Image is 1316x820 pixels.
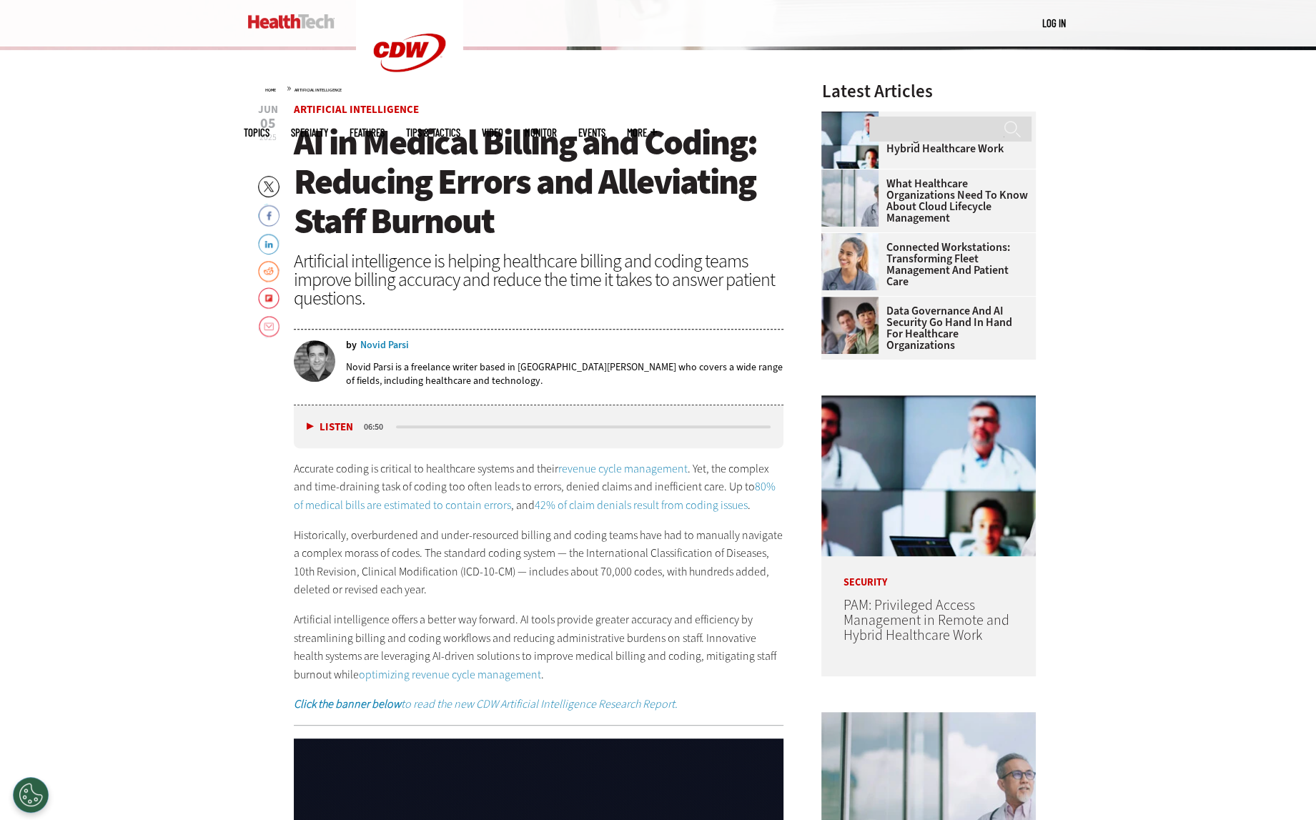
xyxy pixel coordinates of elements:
[1042,16,1066,29] a: Log in
[821,112,879,169] img: remote call with care team
[578,127,605,138] a: Events
[294,405,784,448] div: media player
[350,127,385,138] a: Features
[359,667,541,682] a: optimizing revenue cycle management
[821,395,1036,556] img: remote call with care team
[627,127,657,138] span: More
[558,461,688,476] a: revenue cycle management
[821,169,879,227] img: doctor in front of clouds and reflective building
[362,420,394,433] div: duration
[821,233,879,290] img: nurse smiling at patient
[294,526,784,599] p: Historically, overburdened and under-resourced billing and coding teams have had to manually navi...
[821,120,1027,154] a: PAM: Privileged Access Management in Remote and Hybrid Healthcare Work
[294,460,784,515] p: Accurate coding is critical to healthcare systems and their . Yet, the complex and time-draining ...
[406,127,460,138] a: Tips & Tactics
[821,297,886,308] a: woman discusses data governance
[13,777,49,813] div: Cookies Settings
[535,498,748,513] a: 42% of claim denials result from coding issues
[821,178,1027,224] a: What Healthcare Organizations Need To Know About Cloud Lifecycle Management
[821,112,886,123] a: remote call with care team
[294,119,757,244] span: AI in Medical Billing and Coding: Reducing Errors and Alleviating Staff Burnout
[291,127,328,138] span: Specialty
[843,596,1009,645] a: PAM: Privileged Access Management in Remote and Hybrid Healthcare Work
[821,233,886,244] a: nurse smiling at patient
[244,127,269,138] span: Topics
[294,479,776,513] a: 80% of medical bills are estimated to contain errors
[307,422,353,433] button: Listen
[294,611,784,683] p: Artificial intelligence offers a better way forward. AI tools provide greater accuracy and effici...
[346,360,784,387] p: Novid Parsi is a freelance writer based in [GEOGRAPHIC_DATA][PERSON_NAME] who covers a wide range...
[13,777,49,813] button: Open Preferences
[248,14,335,29] img: Home
[346,340,357,350] span: by
[821,556,1036,588] p: Security
[294,252,784,307] div: Artificial intelligence is helping healthcare billing and coding teams improve billing accuracy a...
[1042,16,1066,31] div: User menu
[294,696,401,711] strong: Click the banner below
[294,340,335,382] img: Novid Parsi
[294,696,678,711] a: Click the banner belowto read the new CDW Artificial Intelligence Research Report.
[294,696,678,711] em: to read the new CDW Artificial Intelligence Research Report.
[821,242,1027,287] a: Connected Workstations: Transforming Fleet Management and Patient Care
[525,127,557,138] a: MonITor
[482,127,503,138] a: Video
[821,305,1027,351] a: Data Governance and AI Security Go Hand in Hand for Healthcare Organizations
[821,169,886,181] a: doctor in front of clouds and reflective building
[821,297,879,354] img: woman discusses data governance
[360,340,409,350] a: Novid Parsi
[356,94,463,109] a: CDW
